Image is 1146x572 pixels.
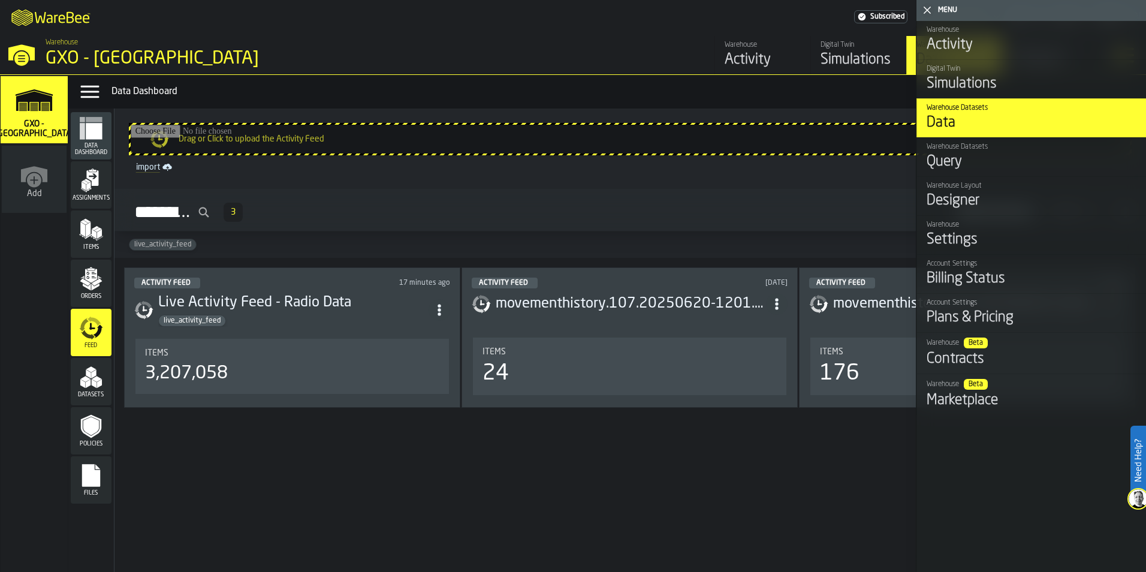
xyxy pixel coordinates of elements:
div: status-5 2 [809,278,875,288]
div: stat-Items [473,338,786,395]
span: Activity Feed [141,279,191,287]
section: card-DataDashboardCard [472,335,788,398]
span: Datasets [71,392,111,398]
div: Warehouse [725,41,801,49]
span: Subscribed [870,13,904,21]
span: Activity Feed [479,279,528,287]
div: Title [820,347,1114,357]
li: menu Policies [71,407,111,455]
div: Activity [725,50,801,70]
span: Orders [71,293,111,300]
span: Files [71,490,111,496]
label: button-toggle-Data Menu [73,80,107,104]
div: Updated: 6/24/2025, 11:58:59 AM Created: 6/24/2025, 1:08:30 AM [664,279,788,287]
span: Items [820,347,843,357]
input: Drag or Click to upload the Activity Feed [131,125,1130,153]
h2: button-Activity Feed [114,189,1146,231]
div: ItemListCard-DashboardItemContainer [799,267,1135,408]
a: link-to-/wh/i/ae0cd702-8cb1-4091-b3be-0aee77957c79/feed/ [714,36,810,74]
span: Add [27,189,42,198]
a: link-to-/wh/i/ae0cd702-8cb1-4091-b3be-0aee77957c79/settings/billing [854,10,907,23]
span: Items [482,347,506,357]
div: ButtonLoadMore-Load More-Prev-First-Last [219,203,248,222]
div: 24 [482,362,509,386]
div: GXO - [GEOGRAPHIC_DATA] [46,48,369,70]
div: 176 [820,362,860,386]
span: live_activity_feed [129,240,196,249]
div: Title [145,348,439,358]
a: link-to-/wh/i/ae0cd702-8cb1-4091-b3be-0aee77957c79/simulations [1,76,68,146]
span: live_activity_feed [159,317,225,325]
span: Activity Feed [816,279,865,287]
div: ItemListCard-DashboardItemContainer [124,267,460,408]
section: card-DataDashboardCard [809,335,1125,398]
h3: Live Activity Feed - Radio Data [158,293,429,312]
div: status-5 2 [134,278,200,288]
span: Items [145,348,168,358]
div: ItemListCard-DashboardItemContainer [462,267,798,408]
div: 3,207,058 [145,363,228,384]
a: link-to-/wh/i/ae0cd702-8cb1-4091-b3be-0aee77957c79/data [906,36,1002,74]
li: menu Orders [71,260,111,308]
div: Simulations [821,50,897,70]
span: Data Dashboard [71,143,111,156]
a: link-to-/wh/i/ae0cd702-8cb1-4091-b3be-0aee77957c79/simulations [810,36,906,74]
li: menu Assignments [71,161,111,209]
h3: movementhistory.107.20250620-1201.csv [833,294,1103,314]
label: Need Help? [1132,427,1145,494]
section: card-DataDashboardCard [134,336,450,396]
div: Digital Twin [821,41,897,49]
li: menu Datasets [71,358,111,406]
div: status-5 2 [472,278,538,288]
div: Title [482,347,777,357]
a: link-to-/wh/i/ae0cd702-8cb1-4091-b3be-0aee77957c79/import/activity/ [131,160,1129,174]
div: Data Dashboard [111,85,1141,99]
li: menu Items [71,210,111,258]
div: stat-Items [135,339,449,394]
li: menu Feed [71,309,111,357]
span: 3 [231,208,236,216]
div: Menu Subscription [854,10,907,23]
div: stat-Items [810,338,1124,395]
span: Feed [71,342,111,349]
span: Policies [71,441,111,447]
span: Assignments [71,195,111,201]
span: Warehouse [46,38,78,47]
li: menu Data Dashboard [71,112,111,160]
li: menu Files [71,456,111,504]
h3: movementhistory.107.20250620-1201.csv [496,294,766,314]
span: Items [71,244,111,251]
div: Updated: 9/18/2025, 10:05:26 AM Created: 4/16/2025, 1:04:32 PM [326,279,450,287]
a: link-to-/wh/new [2,146,67,215]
